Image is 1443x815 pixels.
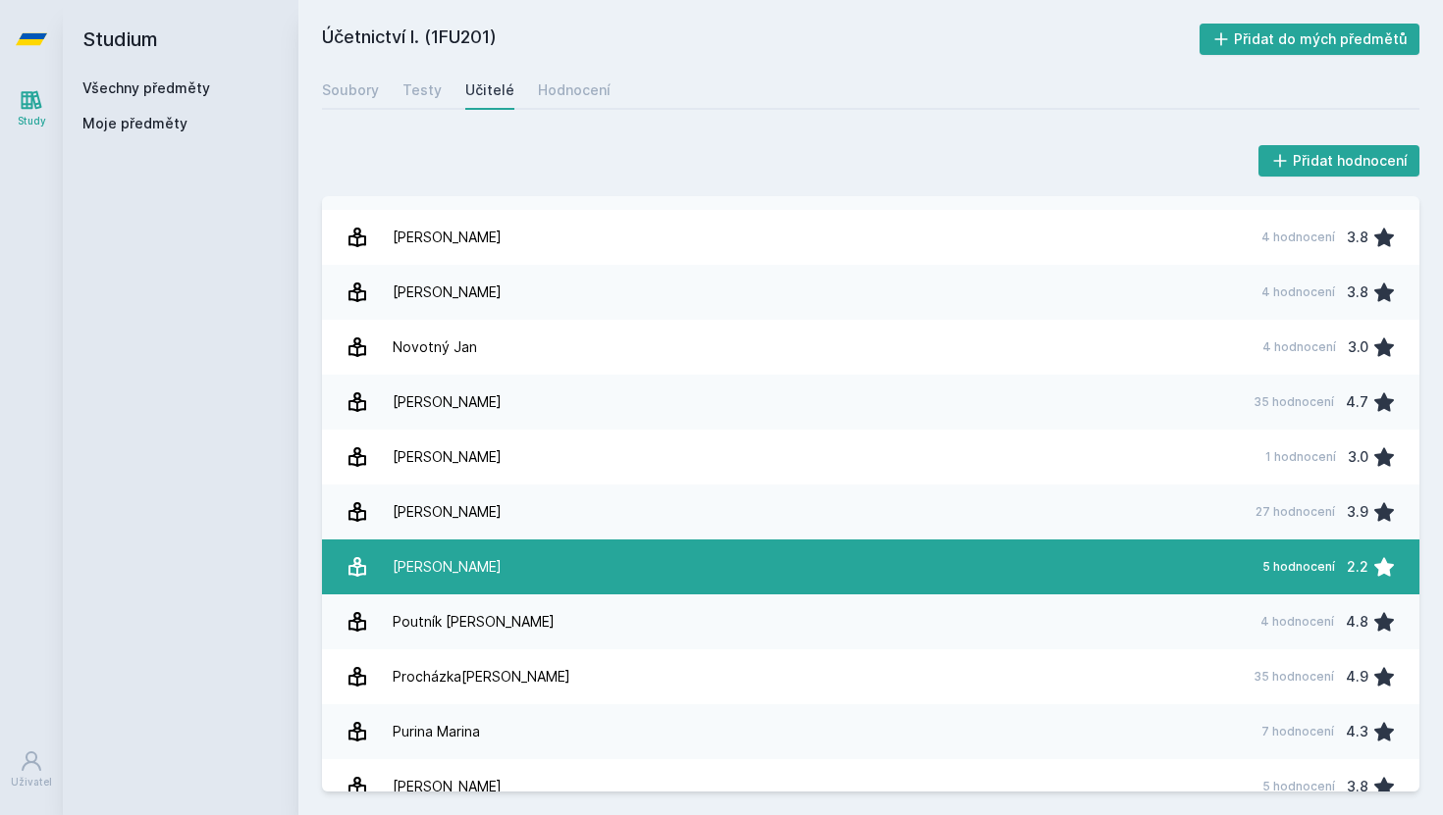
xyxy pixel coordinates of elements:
div: 5 hodnocení [1262,559,1335,575]
a: [PERSON_NAME] 5 hodnocení 3.8 [322,759,1419,814]
div: Uživatel [11,775,52,790]
a: [PERSON_NAME] 27 hodnocení 3.9 [322,484,1419,539]
div: Testy [402,80,442,100]
div: [PERSON_NAME] [393,273,502,312]
div: 3.8 [1347,767,1368,806]
div: 4.9 [1346,657,1368,696]
a: Soubory [322,71,379,110]
div: 4 hodnocení [1261,229,1335,245]
div: 3.8 [1347,218,1368,257]
div: [PERSON_NAME] [393,437,502,477]
a: [PERSON_NAME] 4 hodnocení 3.8 [322,210,1419,265]
div: Soubory [322,80,379,100]
a: Všechny předměty [82,79,210,96]
div: 3.0 [1348,328,1368,367]
a: Novotný Jan 4 hodnocení 3.0 [322,320,1419,375]
div: 35 hodnocení [1254,394,1334,410]
div: 4.7 [1346,382,1368,422]
div: 35 hodnocení [1254,669,1334,685]
span: Moje předměty [82,114,187,133]
div: Procházka[PERSON_NAME] [393,657,570,696]
div: Purina Marina [393,712,480,751]
div: 4.8 [1346,602,1368,641]
div: 4 hodnocení [1262,339,1336,355]
button: Přidat hodnocení [1258,145,1420,177]
a: Procházka[PERSON_NAME] 35 hodnocení 4.9 [322,649,1419,704]
div: Poutník [PERSON_NAME] [393,602,555,641]
div: 2.2 [1347,547,1368,586]
a: Testy [402,71,442,110]
div: 3.0 [1348,437,1368,477]
div: 4 hodnocení [1261,284,1335,300]
div: 5 hodnocení [1262,779,1335,794]
div: [PERSON_NAME] [393,547,502,586]
div: 4.3 [1346,712,1368,751]
a: Uživatel [4,739,59,799]
a: [PERSON_NAME] 5 hodnocení 2.2 [322,539,1419,594]
div: 3.8 [1347,273,1368,312]
a: [PERSON_NAME] 35 hodnocení 4.7 [322,375,1419,430]
div: 4 hodnocení [1260,614,1334,630]
button: Přidat do mých předmětů [1200,24,1420,55]
div: 27 hodnocení [1256,504,1335,520]
a: Učitelé [465,71,514,110]
a: Poutník [PERSON_NAME] 4 hodnocení 4.8 [322,594,1419,649]
div: [PERSON_NAME] [393,218,502,257]
div: [PERSON_NAME] [393,767,502,806]
div: Učitelé [465,80,514,100]
div: [PERSON_NAME] [393,382,502,422]
a: Hodnocení [538,71,611,110]
div: Study [18,114,46,128]
div: Novotný Jan [393,328,477,367]
div: [PERSON_NAME] [393,492,502,532]
h2: Účetnictví I. (1FU201) [322,24,1200,55]
div: Hodnocení [538,80,611,100]
a: Study [4,78,59,138]
a: [PERSON_NAME] 4 hodnocení 3.8 [322,265,1419,320]
div: 3.9 [1347,492,1368,532]
a: Purina Marina 7 hodnocení 4.3 [322,704,1419,759]
a: [PERSON_NAME] 1 hodnocení 3.0 [322,430,1419,484]
div: 1 hodnocení [1265,449,1336,465]
div: 7 hodnocení [1261,724,1334,739]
